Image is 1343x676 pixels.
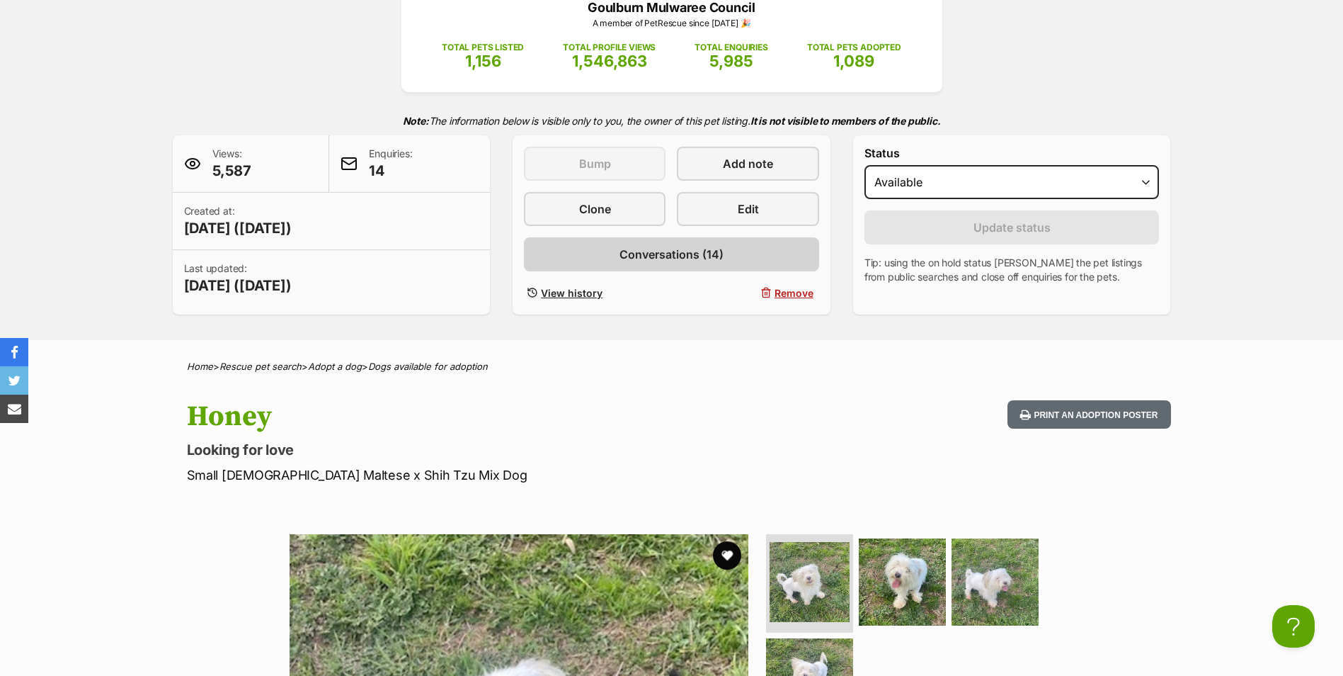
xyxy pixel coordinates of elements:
[219,361,302,372] a: Rescue pet search
[695,41,767,54] p: TOTAL ENQUIRIES
[308,361,362,372] a: Adopt a dog
[775,286,813,300] span: Remove
[541,286,602,300] span: View history
[187,400,786,433] h1: Honey
[713,541,741,570] button: favourite
[184,218,292,238] span: [DATE] ([DATE])
[859,539,946,626] img: Photo of Honey
[442,41,524,54] p: TOTAL PETS LISTED
[1272,605,1315,648] iframe: Help Scout Beacon - Open
[563,41,656,54] p: TOTAL PROFILE VIEWS
[184,261,292,295] p: Last updated:
[677,147,818,181] a: Add note
[152,361,1192,372] div: > > >
[619,246,724,263] span: Conversations (14)
[951,539,1039,626] img: Photo of Honey
[184,276,292,295] span: [DATE] ([DATE])
[973,219,1051,236] span: Update status
[524,192,665,226] a: Clone
[864,256,1160,284] p: Tip: using the on hold status [PERSON_NAME] the pet listings from public searches and close off e...
[738,201,759,218] span: Edit
[677,192,818,226] a: Edit
[864,210,1160,244] button: Update status
[403,115,429,127] strong: Note:
[524,237,819,271] a: Conversations (14)
[369,161,412,181] span: 14
[187,466,786,485] p: Small [DEMOGRAPHIC_DATA] Maltese x Shih Tzu Mix Dog
[187,361,213,372] a: Home
[173,106,1171,135] p: The information below is visible only to you, the owner of this pet listing.
[723,155,773,172] span: Add note
[212,161,251,181] span: 5,587
[465,52,501,70] span: 1,156
[184,204,292,238] p: Created at:
[579,201,611,218] span: Clone
[423,17,921,30] p: A member of PetRescue since [DATE] 🎉
[1007,400,1170,429] button: Print an adoption poster
[833,52,874,70] span: 1,089
[572,52,647,70] span: 1,546,863
[524,147,665,181] button: Bump
[770,542,850,622] img: Photo of Honey
[709,52,753,70] span: 5,985
[524,283,665,303] a: View history
[807,41,901,54] p: TOTAL PETS ADOPTED
[864,147,1160,159] label: Status
[212,147,251,181] p: Views:
[187,440,786,460] p: Looking for love
[369,147,412,181] p: Enquiries:
[677,283,818,303] button: Remove
[579,155,611,172] span: Bump
[750,115,941,127] strong: It is not visible to members of the public.
[368,361,488,372] a: Dogs available for adoption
